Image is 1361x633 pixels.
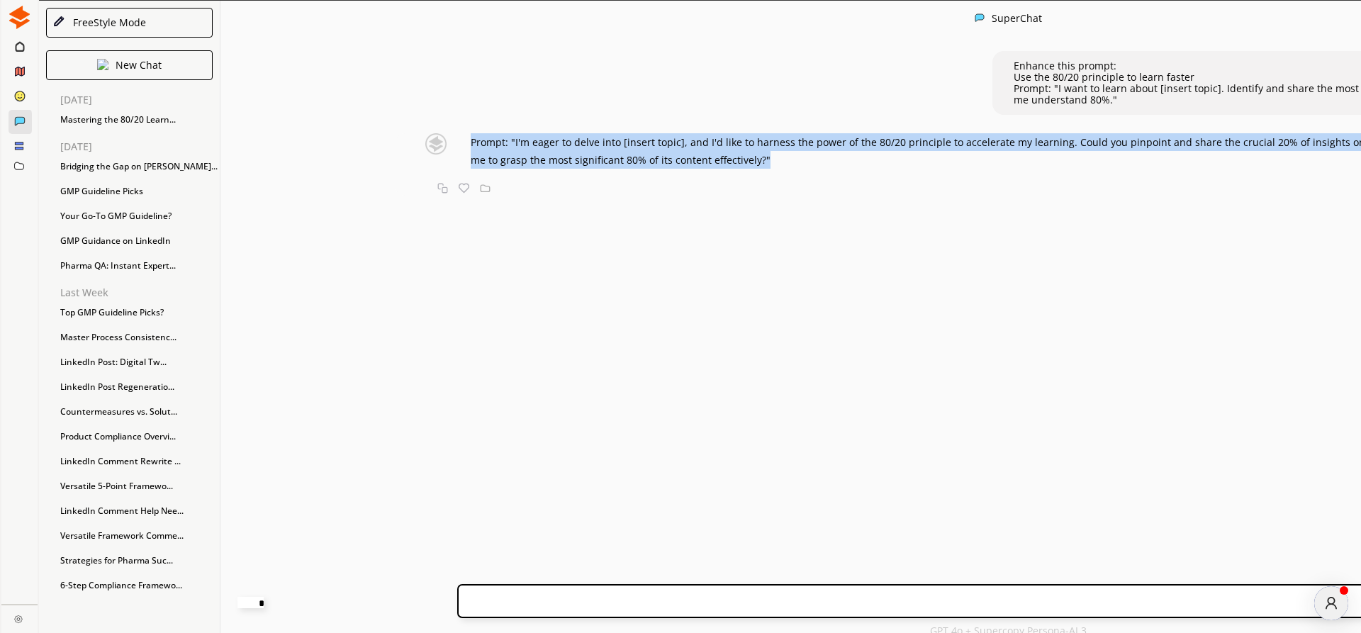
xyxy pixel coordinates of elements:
button: atlas-launcher [1314,586,1348,620]
img: Save [480,183,491,194]
img: Close [97,59,108,70]
p: [DATE] [60,94,220,106]
div: atlas-message-author-avatar [1314,586,1348,620]
div: Pharma QA: Instant Expert... [53,255,220,276]
p: New Chat [116,60,162,71]
div: Master Process Consistenc... [53,327,220,348]
div: Versatile Framework Comme... [53,525,220,547]
div: LinkedIn Comment Help Nee... [53,500,220,522]
img: Close [52,16,65,28]
div: Product Compliance Overvi... [53,426,220,447]
p: Last Week [60,287,220,298]
div: 6-Step Compliance Framewo... [53,575,220,596]
div: FreeStyle Mode [68,17,146,28]
div: Strategies for Pharma Suc... [53,550,220,571]
div: Your Go-To GMP Guideline? [53,206,220,227]
div: Top GMP Guideline Picks? [53,302,220,323]
p: [DATE] [60,141,220,152]
div: Bridging the Gap on [PERSON_NAME]... [53,156,220,177]
div: Countermeasures vs. Solut... [53,401,220,422]
img: Close [8,6,31,29]
div: LinkedIn Post: Digital Tw... [53,352,220,373]
div: SuperChat [992,13,1042,25]
div: LinkedIn Comment Rewrite ... [53,451,220,472]
img: Close [14,615,23,623]
img: Favorite [459,183,469,194]
div: LinkedIn Post Regeneratio... [53,376,220,398]
a: Close [1,605,38,629]
div: Versatile 5-Point Framewo... [53,476,220,497]
img: Copy [437,183,448,194]
img: Close [408,133,464,155]
div: GMP Guidance on LinkedIn [53,230,220,252]
img: Close [975,13,985,23]
div: GMP Guideline Picks [53,181,220,202]
div: Mastering the 80/20 Learn... [53,109,220,130]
